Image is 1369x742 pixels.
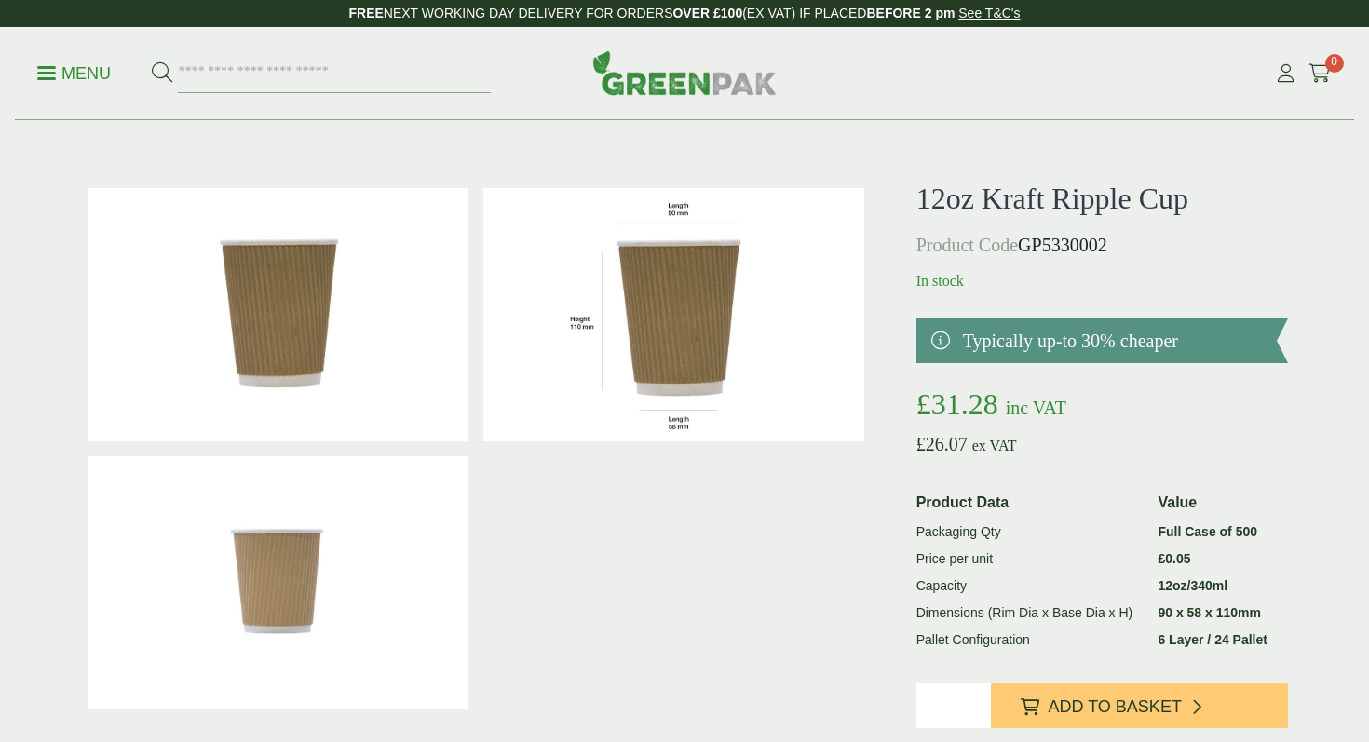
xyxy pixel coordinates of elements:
[592,50,777,95] img: GreenPak Supplies
[1049,697,1182,718] span: Add to Basket
[1158,551,1190,566] bdi: 0.05
[1325,54,1344,73] span: 0
[909,488,1151,519] th: Product Data
[37,62,111,81] a: Menu
[866,6,955,20] strong: BEFORE 2 pm
[1006,398,1066,418] span: inc VAT
[909,600,1151,627] td: Dimensions (Rim Dia x Base Dia x H)
[37,62,111,85] p: Menu
[1158,578,1227,593] strong: 12oz/340ml
[1158,524,1257,539] strong: Full Case of 500
[909,627,1151,654] td: Pallet Configuration
[88,188,468,441] img: 12oz Kraft Ripple Cup 0
[1308,60,1332,88] a: 0
[916,181,1288,216] h1: 12oz Kraft Ripple Cup
[916,387,998,421] bdi: 31.28
[1158,551,1165,566] span: £
[916,434,968,454] bdi: 26.07
[672,6,742,20] strong: OVER £100
[958,6,1020,20] a: See T&C's
[909,573,1151,600] td: Capacity
[483,188,863,441] img: RippleCup_12oz
[916,387,931,421] span: £
[909,546,1151,573] td: Price per unit
[916,235,1018,255] span: Product Code
[916,231,1288,259] p: GP5330002
[916,434,926,454] span: £
[991,683,1288,728] button: Add to Basket
[1308,64,1332,83] i: Cart
[1274,64,1297,83] i: My Account
[909,519,1151,546] td: Packaging Qty
[1158,605,1261,620] strong: 90 x 58 x 110mm
[1150,488,1281,519] th: Value
[916,270,1288,292] p: In stock
[1158,632,1267,647] strong: 6 Layer / 24 Pallet
[348,6,383,20] strong: FREE
[88,456,468,709] img: 12oz Kraft Ripple Cup Full Case Of 0
[972,438,1017,453] span: ex VAT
